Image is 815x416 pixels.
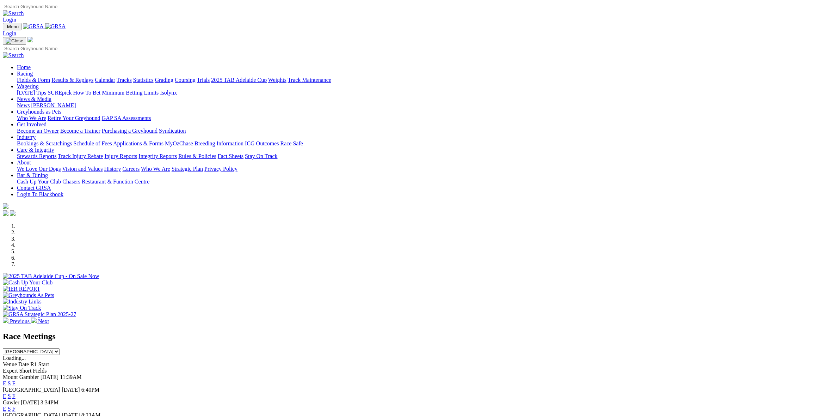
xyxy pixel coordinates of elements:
img: chevron-left-pager-white.svg [3,318,8,323]
a: Strategic Plan [172,166,203,172]
span: 3:34PM [41,399,59,405]
a: Cash Up Your Club [17,179,61,185]
a: Bar & Dining [17,172,48,178]
button: Toggle navigation [3,37,26,45]
a: Login [3,17,16,23]
a: 2025 TAB Adelaide Cup [211,77,267,83]
a: Become a Trainer [60,128,100,134]
a: F [12,380,16,386]
a: Integrity Reports [138,153,177,159]
a: Who We Are [17,115,46,121]
a: Contact GRSA [17,185,51,191]
span: Expert [3,368,18,374]
img: Close [6,38,23,44]
a: F [12,393,16,399]
span: Venue [3,361,17,367]
a: Track Maintenance [288,77,331,83]
span: Menu [7,24,19,29]
img: GRSA [23,23,44,30]
span: 11:39AM [60,374,82,380]
a: Login [3,30,16,36]
a: Greyhounds as Pets [17,109,61,115]
a: SUREpick [48,90,72,96]
img: 2025 TAB Adelaide Cup - On Sale Now [3,273,99,279]
a: Who We Are [141,166,170,172]
img: twitter.svg [10,210,16,216]
a: Racing [17,71,33,77]
a: E [3,406,6,412]
a: [DATE] Tips [17,90,46,96]
a: Calendar [95,77,115,83]
a: Schedule of Fees [73,140,112,146]
a: News & Media [17,96,51,102]
a: History [104,166,121,172]
div: Care & Integrity [17,153,812,159]
div: News & Media [17,102,812,109]
a: Stay On Track [245,153,277,159]
img: Search [3,52,24,59]
a: Wagering [17,83,39,89]
a: Injury Reports [104,153,137,159]
a: Fields & Form [17,77,50,83]
a: Statistics [133,77,154,83]
a: Grading [155,77,173,83]
a: How To Bet [73,90,101,96]
a: S [8,406,11,412]
div: Racing [17,77,812,83]
input: Search [3,45,65,52]
span: Loading... [3,355,26,361]
a: Retire Your Greyhound [48,115,100,121]
a: Industry [17,134,36,140]
img: Stay On Track [3,305,41,311]
div: Wagering [17,90,812,96]
span: Gawler [3,399,19,405]
a: GAP SA Assessments [102,115,151,121]
a: Race Safe [280,140,303,146]
span: 6:40PM [81,387,100,393]
a: We Love Our Dogs [17,166,61,172]
div: Bar & Dining [17,179,812,185]
img: GRSA [45,23,66,30]
a: About [17,159,31,165]
a: Applications & Forms [113,140,163,146]
a: S [8,380,11,386]
span: [GEOGRAPHIC_DATA] [3,387,60,393]
span: Date [18,361,29,367]
span: [DATE] [41,374,59,380]
a: ICG Outcomes [245,140,279,146]
a: Next [31,318,49,324]
img: chevron-right-pager-white.svg [31,318,37,323]
a: Coursing [175,77,196,83]
a: Login To Blackbook [17,191,63,197]
a: Syndication [159,128,186,134]
a: E [3,380,6,386]
span: Mount Gambier [3,374,39,380]
img: Search [3,10,24,17]
a: F [12,406,16,412]
h2: Race Meetings [3,332,812,341]
a: Previous [3,318,31,324]
a: Rules & Policies [178,153,216,159]
a: MyOzChase [165,140,193,146]
a: Isolynx [160,90,177,96]
span: [DATE] [62,387,80,393]
div: Get Involved [17,128,812,134]
a: Home [17,64,31,70]
a: Careers [122,166,140,172]
a: Purchasing a Greyhound [102,128,158,134]
button: Toggle navigation [3,23,21,30]
a: Minimum Betting Limits [102,90,159,96]
a: News [17,102,30,108]
span: Fields [33,368,47,374]
a: Breeding Information [195,140,243,146]
a: Care & Integrity [17,147,54,153]
span: Previous [10,318,30,324]
img: Industry Links [3,299,42,305]
a: Privacy Policy [204,166,237,172]
div: Industry [17,140,812,147]
span: R1 Start [30,361,49,367]
span: [DATE] [21,399,39,405]
a: Fact Sheets [218,153,243,159]
div: About [17,166,812,172]
a: Stewards Reports [17,153,56,159]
